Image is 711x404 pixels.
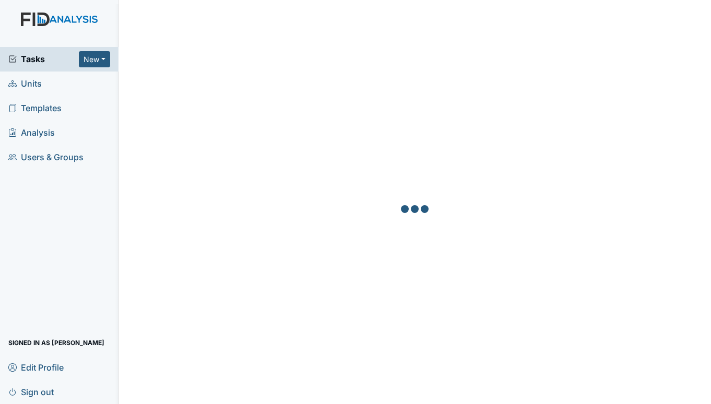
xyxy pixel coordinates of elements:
span: Analysis [8,125,55,141]
span: Templates [8,100,62,116]
span: Users & Groups [8,149,84,165]
button: New [79,51,110,67]
span: Signed in as [PERSON_NAME] [8,335,104,351]
span: Sign out [8,384,54,400]
a: Tasks [8,53,79,65]
span: Edit Profile [8,359,64,375]
span: Units [8,76,42,92]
